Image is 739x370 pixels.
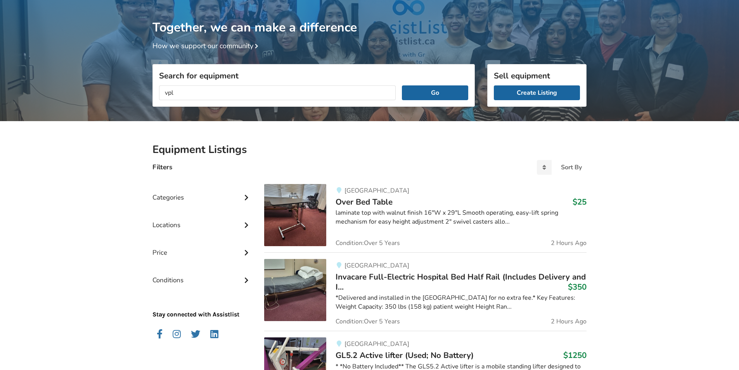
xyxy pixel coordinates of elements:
[264,252,587,331] a: bedroom equipment-invacare full-electric hospital bed half rail (includes delivery and installati...
[152,205,252,233] div: Locations
[264,184,587,252] a: bedroom equipment-over bed table[GEOGRAPHIC_DATA]Over Bed Table$25laminate top with walnut finish...
[551,240,587,246] span: 2 Hours Ago
[563,350,587,360] h3: $1250
[336,318,400,325] span: Condition: Over 5 Years
[336,271,586,292] span: Invacare Full-Electric Hospital Bed Half Rail (Includes Delivery and I...
[336,208,587,226] div: laminate top with walnut finish 16"W x 29"L Smooth operating, easy-lift spring mechanism for easy...
[336,294,587,311] div: *Delivered and installed in the [GEOGRAPHIC_DATA] for no extra fee.* Key Features: Weight Capacit...
[152,261,252,288] div: Conditions
[344,186,409,195] span: [GEOGRAPHIC_DATA]
[336,196,393,207] span: Over Bed Table
[152,178,252,205] div: Categories
[551,318,587,325] span: 2 Hours Ago
[573,197,587,207] h3: $25
[344,340,409,348] span: [GEOGRAPHIC_DATA]
[159,85,396,100] input: I am looking for...
[336,240,400,246] span: Condition: Over 5 Years
[494,71,580,81] h3: Sell equipment
[159,71,468,81] h3: Search for equipment
[264,184,326,246] img: bedroom equipment-over bed table
[152,143,587,156] h2: Equipment Listings
[152,163,172,172] h4: Filters
[152,41,261,50] a: How we support our community
[402,85,468,100] button: Go
[494,85,580,100] a: Create Listing
[568,282,587,292] h3: $350
[561,164,582,170] div: Sort By
[264,259,326,321] img: bedroom equipment-invacare full-electric hospital bed half rail (includes delivery and installation)
[336,350,474,361] span: GL5.2 Active lifter (Used; No Battery)
[152,233,252,261] div: Price
[152,288,252,319] p: Stay connected with Assistlist
[344,261,409,270] span: [GEOGRAPHIC_DATA]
